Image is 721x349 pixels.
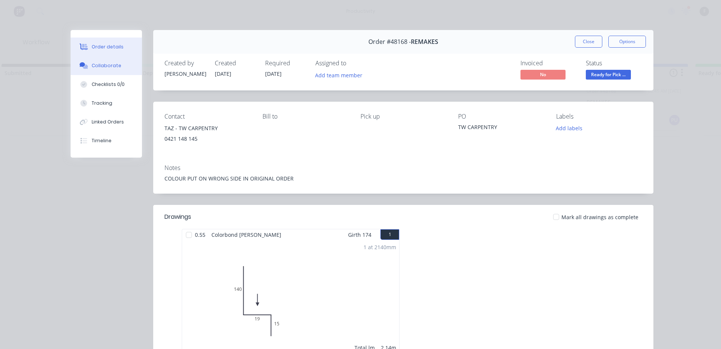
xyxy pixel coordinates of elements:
button: Order details [71,38,142,56]
button: Add team member [311,70,367,80]
div: Drawings [164,212,191,221]
div: Tracking [92,100,112,107]
div: Required [265,60,306,67]
div: [PERSON_NAME] [164,70,206,78]
button: Checklists 0/0 [71,75,142,94]
button: Ready for Pick ... [586,70,631,81]
button: Tracking [71,94,142,113]
button: Options [608,36,646,48]
div: Notes [164,164,642,171]
span: Ready for Pick ... [586,70,631,79]
span: Mark all drawings as complete [561,213,638,221]
div: Collaborate [92,62,121,69]
button: Close [575,36,602,48]
div: Bill to [262,113,348,120]
span: 0.55 [192,229,208,240]
div: Contact [164,113,250,120]
div: 0421 148 145 [164,134,250,144]
span: Order #48168 - [368,38,411,45]
button: Timeline [71,131,142,150]
div: Pick up [360,113,446,120]
span: Colorbond [PERSON_NAME] [208,229,284,240]
button: 1 [380,229,399,240]
div: Timeline [92,137,112,144]
button: Linked Orders [71,113,142,131]
div: Created by [164,60,206,67]
div: TAZ - TW CARPENTRY [164,123,250,134]
div: Created [215,60,256,67]
span: No [520,70,566,79]
span: Girth 174 [348,229,371,240]
div: TW CARPENTRY [458,123,544,134]
div: Labels [556,113,642,120]
div: Checklists 0/0 [92,81,125,88]
div: Linked Orders [92,119,124,125]
div: Order details [92,44,124,50]
div: Invoiced [520,60,577,67]
button: Add team member [315,70,367,80]
span: REMAKES [411,38,438,45]
div: Assigned to [315,60,391,67]
span: [DATE] [265,70,282,77]
button: Collaborate [71,56,142,75]
div: TAZ - TW CARPENTRY0421 148 145 [164,123,250,147]
span: [DATE] [215,70,231,77]
button: Add labels [552,123,587,133]
div: PO [458,113,544,120]
div: 1 at 2140mm [364,243,396,251]
div: Status [586,60,642,67]
div: COLOUR PUT ON WRONG SIDE IN ORIGINAL ORDER [164,174,642,182]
